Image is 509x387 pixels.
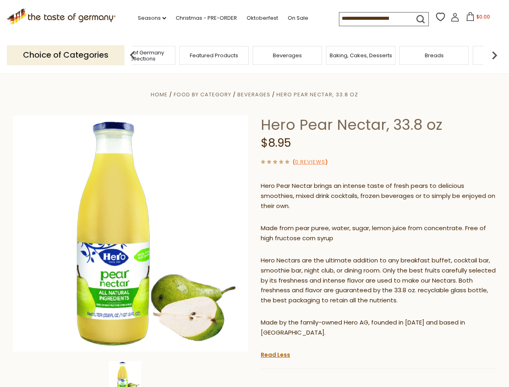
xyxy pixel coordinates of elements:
span: $8.95 [261,135,291,151]
button: $0.00 [461,12,495,24]
a: On Sale [288,14,308,23]
p: Hero Pear Nectar brings an intense taste of fresh pears to delicious smoothies, mixed drink cockt... [261,181,497,211]
span: $0.00 [476,13,490,20]
a: Christmas - PRE-ORDER [176,14,237,23]
a: Food By Category [174,91,231,98]
a: Oktoberfest [247,14,278,23]
a: Beverages [273,52,302,58]
a: Home [151,91,168,98]
a: Read Less [261,351,290,359]
h1: Hero Pear Nectar, 33.8 oz [261,116,497,134]
a: 0 Reviews [295,158,325,166]
img: Hero Pear Nectar, 33.8 oz [13,116,249,352]
a: Beverages [237,91,270,98]
span: ( ) [293,158,328,166]
img: next arrow [486,47,503,63]
p: Made from pear puree, water, sugar, lemon juice from concentrate. Free of high fructose corn syrup​ [261,223,497,243]
a: Baking, Cakes, Desserts [330,52,392,58]
img: previous arrow [125,47,141,63]
a: Hero Pear Nectar, 33.8 oz [276,91,358,98]
p: Choice of Categories [7,45,125,65]
a: Featured Products [190,52,238,58]
a: Seasons [138,14,166,23]
a: Taste of Germany Collections [108,50,173,62]
a: Breads [425,52,444,58]
p: Made by the family-owned Hero AG, founded in [DATE] and based in [GEOGRAPHIC_DATA]. [261,318,497,338]
p: Hero Nectars are the ultimate addition to any breakfast buffet, cocktail bar, smoothie bar, night... [261,256,497,306]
